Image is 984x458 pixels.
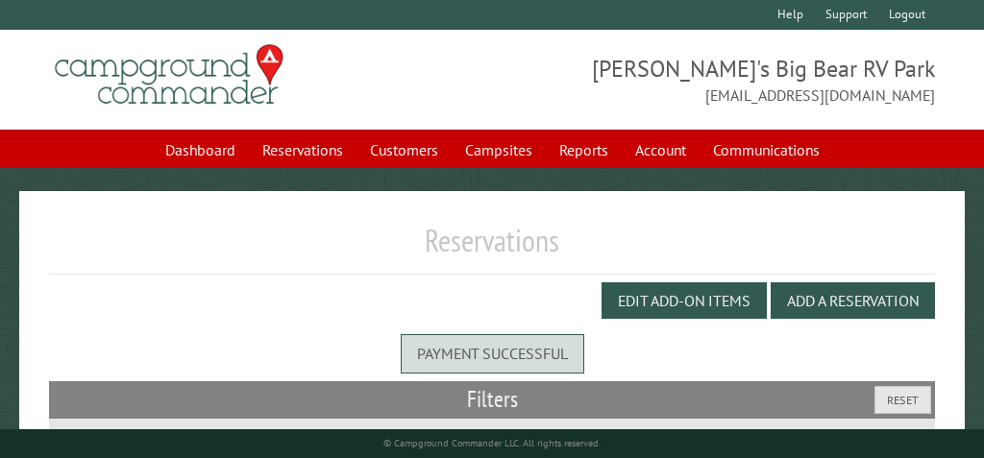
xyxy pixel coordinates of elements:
[383,437,601,449] small: © Campground Commander LLC. All rights reserved.
[154,132,247,168] a: Dashboard
[401,334,584,373] div: Payment successful
[251,132,355,168] a: Reservations
[771,282,935,319] button: Add a Reservation
[49,37,289,112] img: Campground Commander
[874,386,931,414] button: Reset
[49,222,935,275] h1: Reservations
[358,132,450,168] a: Customers
[624,132,698,168] a: Account
[602,282,767,319] button: Edit Add-on Items
[492,53,935,107] span: [PERSON_NAME]'s Big Bear RV Park [EMAIL_ADDRESS][DOMAIN_NAME]
[701,132,831,168] a: Communications
[548,132,620,168] a: Reports
[49,381,935,418] h2: Filters
[454,132,544,168] a: Campsites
